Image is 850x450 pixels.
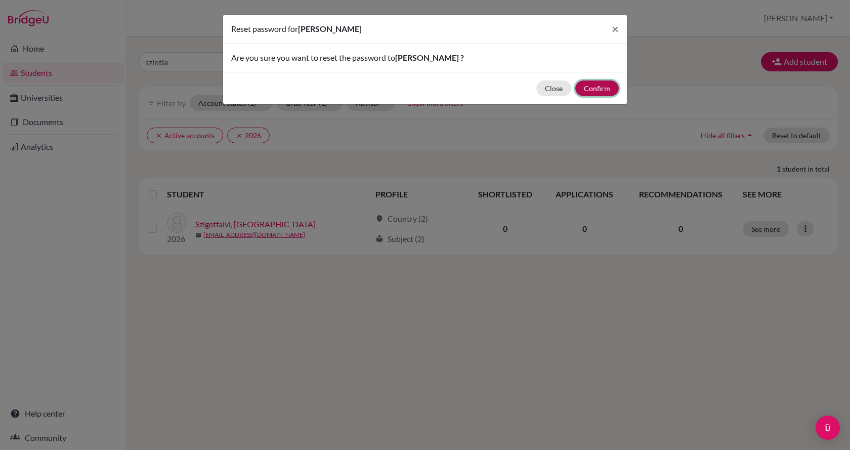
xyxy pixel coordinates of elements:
[575,80,619,96] button: Confirm
[231,24,298,33] span: Reset password for
[612,21,619,36] span: ×
[536,80,571,96] button: Close
[298,24,362,33] span: [PERSON_NAME]
[604,15,627,43] button: Close
[395,53,464,62] span: [PERSON_NAME] ?
[816,416,840,440] div: Open Intercom Messenger
[231,52,619,64] p: Are you sure you want to reset the password to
